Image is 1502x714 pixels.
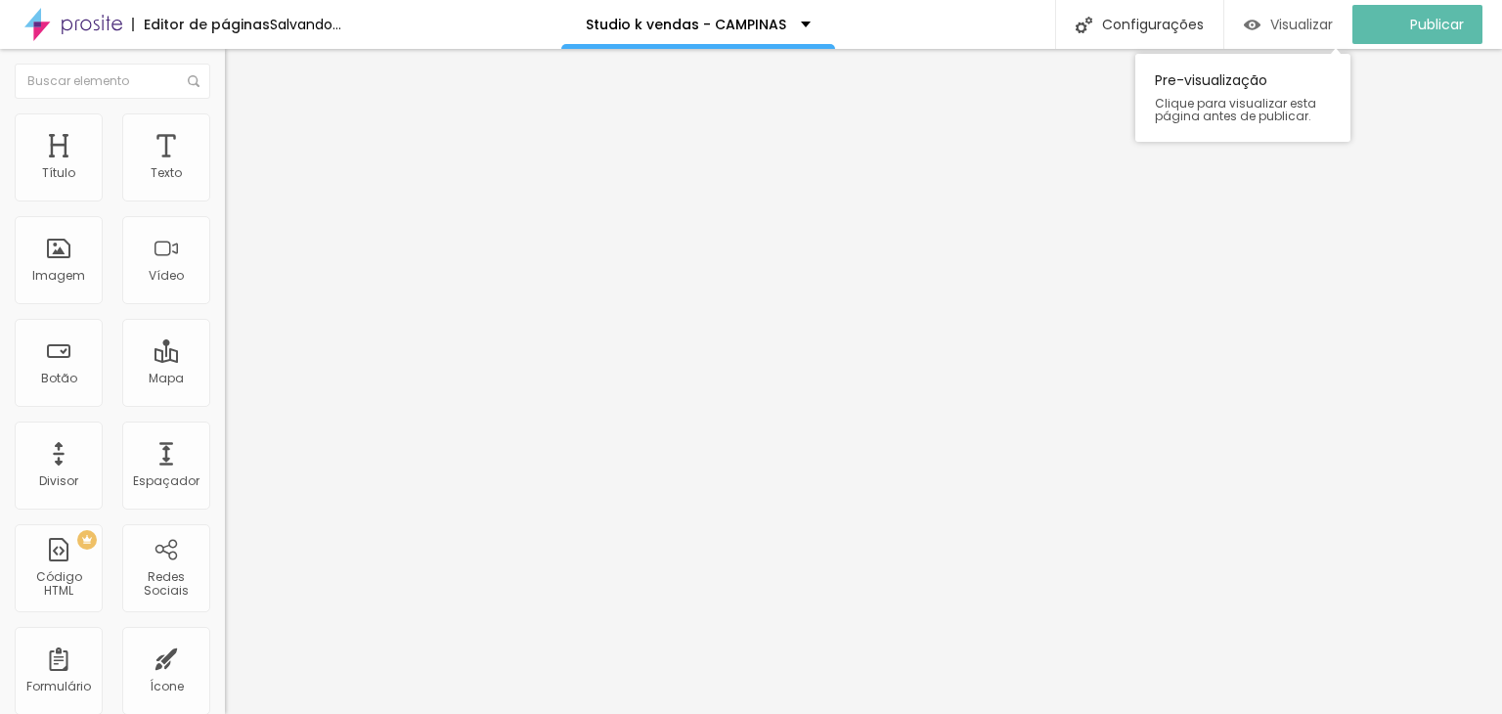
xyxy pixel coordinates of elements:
[149,269,184,283] div: Vídeo
[225,49,1502,714] iframe: Editor
[586,18,786,31] p: Studio k vendas - CAMPINAS
[41,372,77,385] div: Botão
[150,680,184,693] div: Ícone
[1244,17,1260,33] img: view-1.svg
[1270,17,1333,32] span: Visualizar
[151,166,182,180] div: Texto
[1076,17,1092,33] img: Icone
[42,166,75,180] div: Título
[132,18,270,31] div: Editor de páginas
[1410,17,1464,32] span: Publicar
[127,570,204,599] div: Redes Sociais
[39,474,78,488] div: Divisor
[26,680,91,693] div: Formulário
[15,64,210,99] input: Buscar elemento
[1135,54,1350,142] div: Pre-visualização
[32,269,85,283] div: Imagem
[188,75,199,87] img: Icone
[270,18,341,31] div: Salvando...
[149,372,184,385] div: Mapa
[133,474,199,488] div: Espaçador
[20,570,97,599] div: Código HTML
[1224,5,1352,44] button: Visualizar
[1352,5,1482,44] button: Publicar
[1155,97,1331,122] span: Clique para visualizar esta página antes de publicar.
